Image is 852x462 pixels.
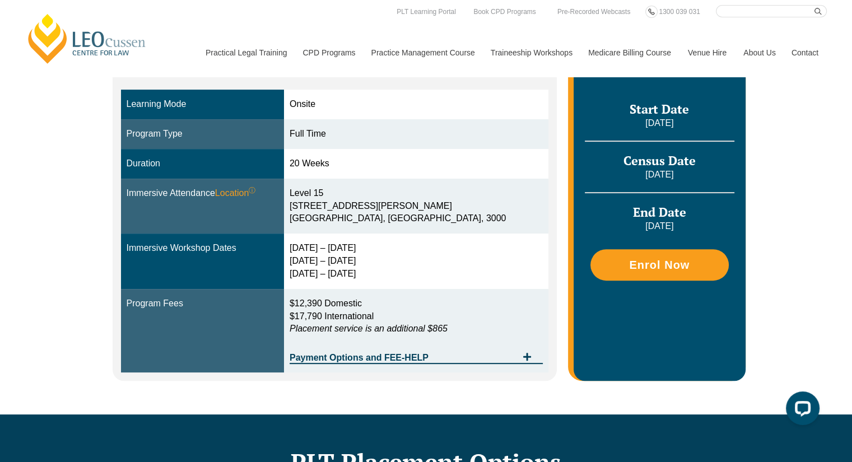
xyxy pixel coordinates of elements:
[290,98,543,111] div: Onsite
[471,6,538,18] a: Book CPD Programs
[290,298,362,308] span: $12,390 Domestic
[585,117,734,129] p: [DATE]
[215,187,256,200] span: Location
[290,157,543,170] div: 20 Weeks
[735,29,783,77] a: About Us
[127,157,278,170] div: Duration
[590,249,728,281] a: Enrol Now
[127,297,278,310] div: Program Fees
[585,169,734,181] p: [DATE]
[294,29,362,77] a: CPD Programs
[585,220,734,232] p: [DATE]
[629,259,690,270] span: Enrol Now
[630,101,689,117] span: Start Date
[290,311,374,321] span: $17,790 International
[127,98,278,111] div: Learning Mode
[290,242,543,281] div: [DATE] – [DATE] [DATE] – [DATE] [DATE] – [DATE]
[580,29,679,77] a: Medicare Billing Course
[290,324,448,333] em: Placement service is an additional $865
[659,8,700,16] span: 1300 039 031
[197,29,295,77] a: Practical Legal Training
[623,152,696,169] span: Census Date
[25,12,149,65] a: [PERSON_NAME] Centre for Law
[290,353,517,362] span: Payment Options and FEE-HELP
[127,242,278,255] div: Immersive Workshop Dates
[127,128,278,141] div: Program Type
[555,6,634,18] a: Pre-Recorded Webcasts
[290,128,543,141] div: Full Time
[290,187,543,226] div: Level 15 [STREET_ADDRESS][PERSON_NAME] [GEOGRAPHIC_DATA], [GEOGRAPHIC_DATA], 3000
[249,186,255,194] sup: ⓘ
[394,6,459,18] a: PLT Learning Portal
[482,29,580,77] a: Traineeship Workshops
[679,29,735,77] a: Venue Hire
[777,387,824,434] iframe: LiveChat chat widget
[656,6,702,18] a: 1300 039 031
[127,187,278,200] div: Immersive Attendance
[363,29,482,77] a: Practice Management Course
[783,29,827,77] a: Contact
[633,204,686,220] span: End Date
[585,51,734,79] h2: Dates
